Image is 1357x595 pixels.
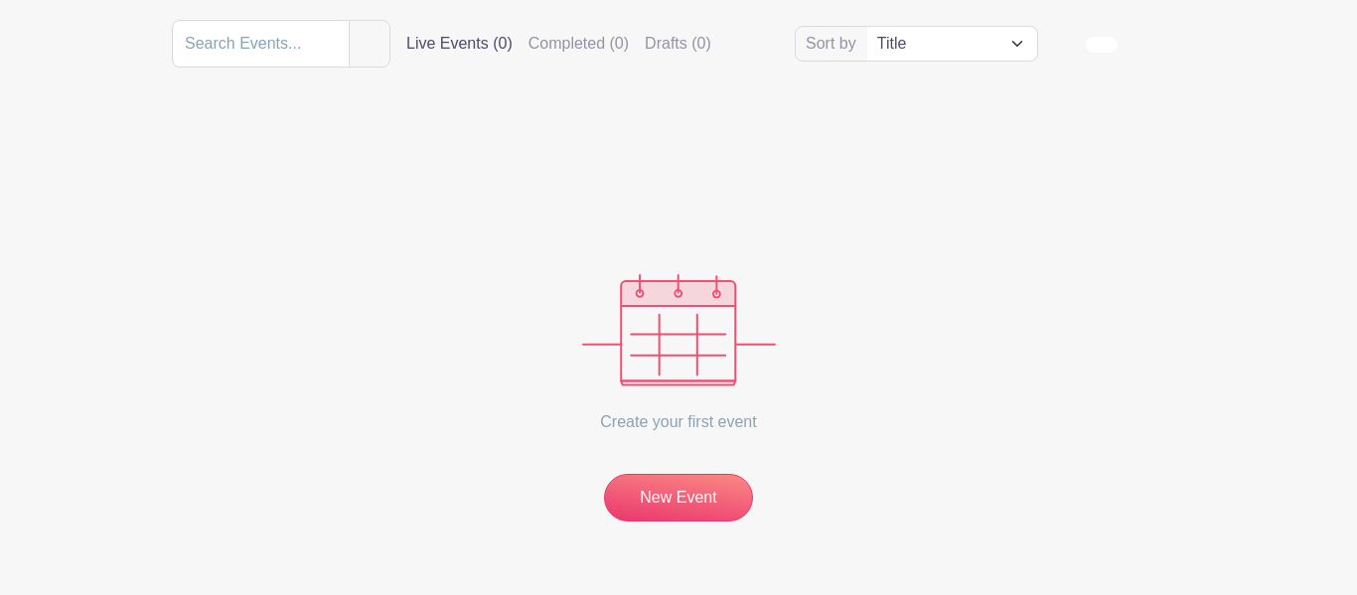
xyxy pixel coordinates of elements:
[806,32,862,56] label: Sort by
[1086,37,1185,53] div: order and view
[582,386,776,458] p: Create your first event
[406,32,513,56] label: Live Events (0)
[604,474,753,521] a: New Event
[528,32,629,56] label: Completed (0)
[172,20,350,68] input: Search Events...
[582,274,776,386] img: events_empty-56550af544ae17c43cc50f3ebafa394433d06d5f1891c01edc4b5d1d59cfda54.svg
[645,32,711,56] label: Drafts (0)
[406,32,711,56] div: filters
